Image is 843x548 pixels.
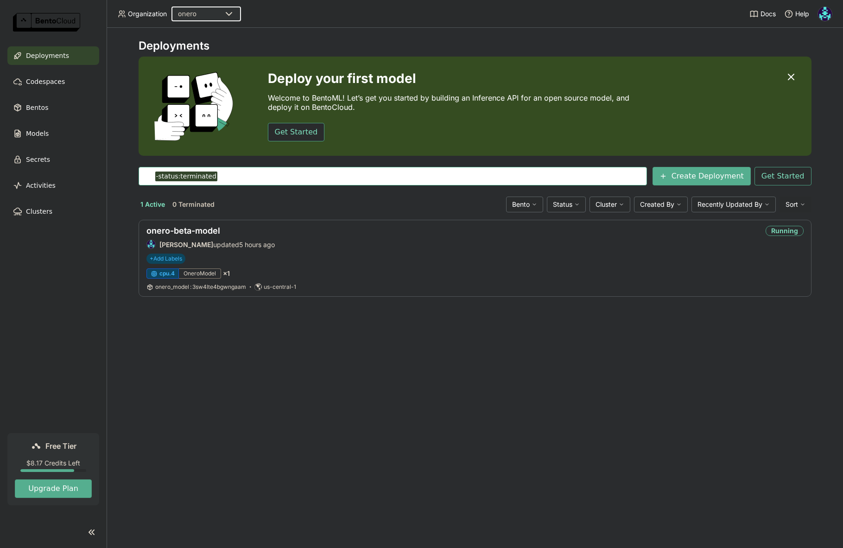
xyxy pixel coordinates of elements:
button: Create Deployment [653,167,751,185]
img: logo [13,13,80,32]
span: Clusters [26,206,52,217]
img: Darko Petrovic [818,7,832,21]
div: Cluster [589,197,630,212]
p: Welcome to BentoML! Let’s get you started by building an Inference API for an open source model, ... [268,93,634,112]
span: Status [553,200,572,209]
button: 1 Active [139,198,167,210]
span: Free Tier [45,441,76,451]
span: +Add Labels [146,254,185,264]
div: Sort [780,197,811,212]
div: OneroModel [179,268,221,279]
div: $8.17 Credits Left [15,459,92,467]
span: Deployments [26,50,69,61]
a: Clusters [7,202,99,221]
button: Upgrade Plan [15,479,92,498]
span: Activities [26,180,56,191]
img: Darko Petrovic [147,240,155,249]
span: Sort [786,200,798,209]
div: Recently Updated By [691,197,776,212]
span: Docs [761,10,776,18]
button: 0 Terminated [171,198,216,210]
span: × 1 [223,269,230,278]
a: Bentos [7,98,99,117]
span: Models [26,128,49,139]
strong: [PERSON_NAME] [159,241,213,249]
button: Get Started [754,167,811,185]
a: Secrets [7,150,99,169]
span: Created By [640,200,674,209]
span: Codespaces [26,76,65,87]
a: onero-beta-model [146,226,220,236]
span: : [190,283,191,290]
span: cpu.4 [159,270,175,277]
input: Search [155,169,632,184]
a: onero_model:3sw4lte4bgwngaam [155,283,246,291]
div: Created By [634,197,688,212]
a: Models [7,124,99,143]
span: Bentos [26,102,48,113]
span: Cluster [596,200,617,209]
a: Codespaces [7,72,99,91]
span: us-central-1 [264,283,296,291]
span: Organization [128,10,167,18]
div: updated [146,240,275,249]
div: Help [784,9,809,19]
h3: Deploy your first model [268,71,634,86]
span: onero_model 3sw4lte4bgwngaam [155,283,246,290]
div: Bento [506,197,543,212]
span: Recently Updated By [697,200,762,209]
img: cover onboarding [146,71,246,141]
a: Activities [7,176,99,195]
span: Help [795,10,809,18]
span: Bento [512,200,530,209]
button: Get Started [268,123,325,141]
span: 5 hours ago [239,241,275,249]
div: onero [178,9,196,19]
a: Deployments [7,46,99,65]
svg: Clear value [632,172,640,180]
span: Secrets [26,154,50,165]
a: Free Tier$8.17 Credits LeftUpgrade Plan [7,433,99,505]
a: Docs [749,9,776,19]
div: Deployments [139,39,811,53]
div: Running [766,226,804,236]
div: Status [547,197,586,212]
